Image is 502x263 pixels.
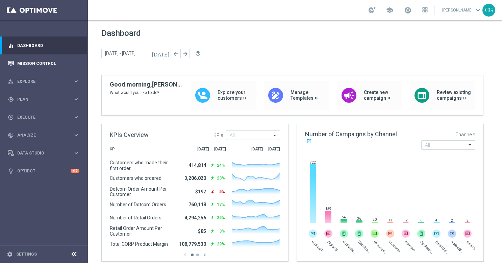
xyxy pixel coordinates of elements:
span: Plan [17,97,73,101]
span: keyboard_arrow_down [474,6,482,14]
div: Optibot [8,162,79,180]
button: track_changes Analyze keyboard_arrow_right [7,133,80,138]
i: keyboard_arrow_right [73,78,79,85]
i: gps_fixed [8,96,14,102]
a: [PERSON_NAME]keyboard_arrow_down [442,5,482,15]
button: lightbulb Optibot +10 [7,168,80,174]
button: equalizer Dashboard [7,43,80,48]
i: keyboard_arrow_right [73,150,79,156]
div: Plan [8,96,73,102]
div: Explore [8,78,73,85]
span: Explore [17,79,73,83]
div: Data Studio [8,150,73,156]
i: lightbulb [8,168,14,174]
span: Data Studio [17,151,73,155]
i: keyboard_arrow_right [73,132,79,138]
div: Execute [8,114,73,120]
span: Analyze [17,133,73,137]
i: person_search [8,78,14,85]
div: +10 [71,169,79,173]
button: gps_fixed Plan keyboard_arrow_right [7,97,80,102]
span: Execute [17,115,73,119]
span: school [386,6,393,14]
a: Dashboard [17,37,79,54]
i: settings [7,251,13,257]
a: Optibot [17,162,71,180]
button: Mission Control [7,61,80,66]
a: Mission Control [17,54,79,72]
button: person_search Explore keyboard_arrow_right [7,79,80,84]
i: keyboard_arrow_right [73,96,79,102]
i: track_changes [8,132,14,138]
div: Analyze [8,132,73,138]
button: play_circle_outline Execute keyboard_arrow_right [7,115,80,120]
a: Settings [16,252,37,256]
div: Dashboard [8,37,79,54]
div: Mission Control [8,54,79,72]
button: Data Studio keyboard_arrow_right [7,150,80,156]
i: play_circle_outline [8,114,14,120]
i: equalizer [8,43,14,49]
i: keyboard_arrow_right [73,114,79,120]
div: CG [482,4,495,17]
